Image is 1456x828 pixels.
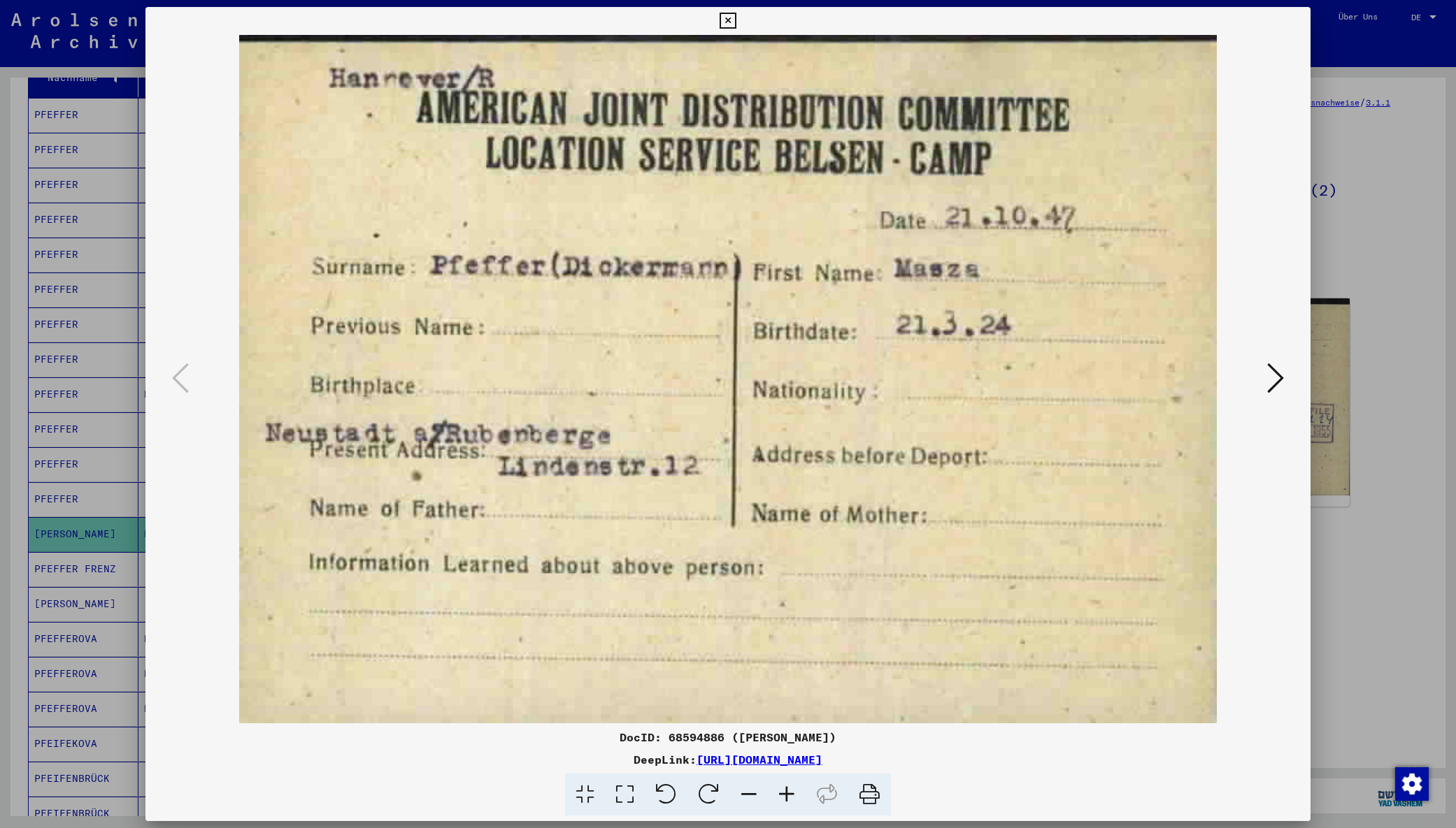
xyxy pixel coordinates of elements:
[697,753,822,767] a: [URL][DOMAIN_NAME]
[1394,767,1428,800] div: Zustimmung ändern
[145,751,1311,768] div: DeepLink:
[1395,767,1429,801] img: Zustimmung ändern
[145,729,1311,746] div: DocID: 68594886 ([PERSON_NAME])
[193,35,1263,723] img: 001.jpg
